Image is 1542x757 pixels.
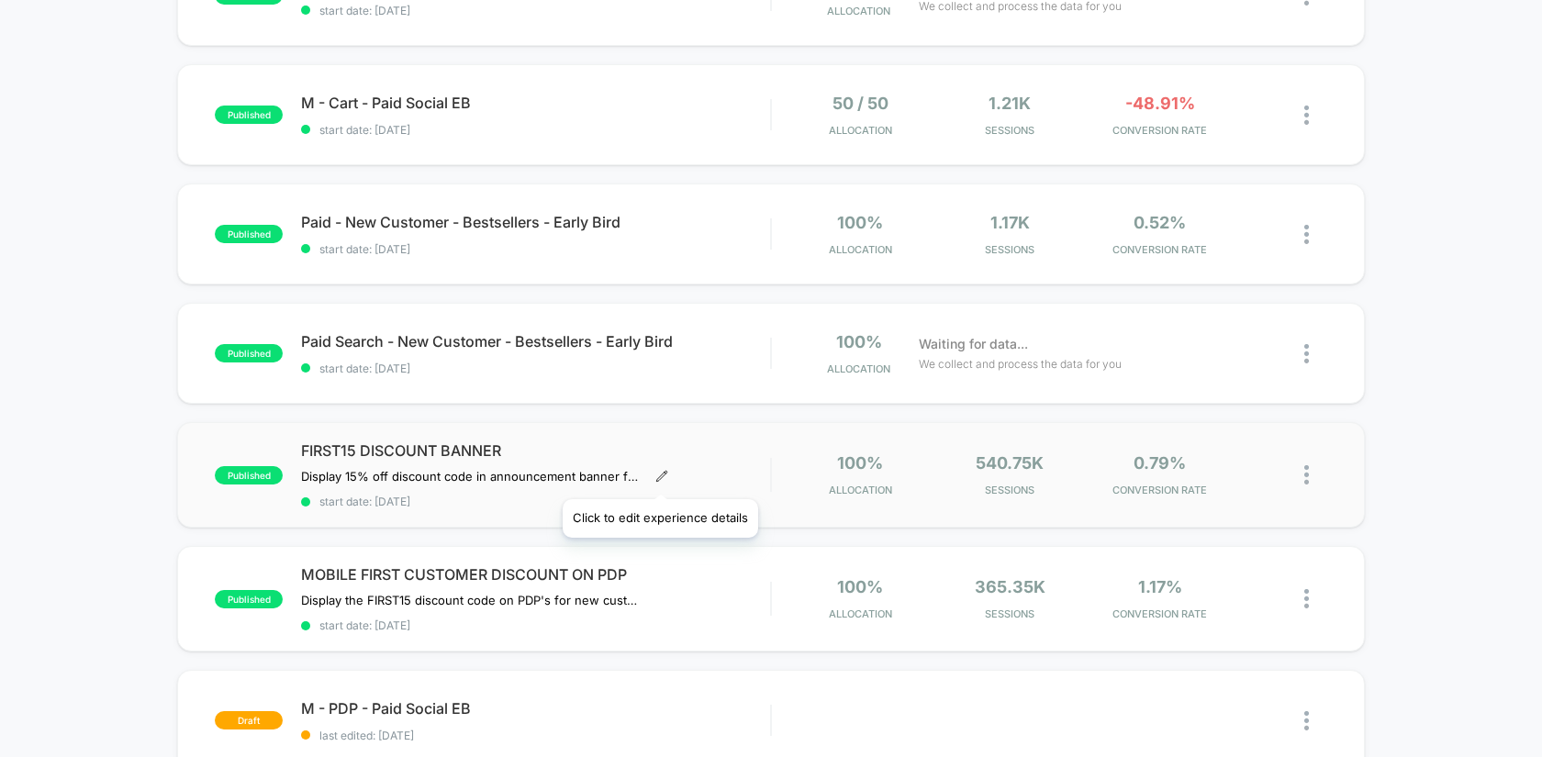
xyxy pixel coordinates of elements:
[837,577,883,596] span: 100%
[215,106,283,124] span: published
[940,124,1080,137] span: Sessions
[940,607,1080,620] span: Sessions
[301,213,770,231] span: Paid - New Customer - Bestsellers - Early Bird
[976,453,1044,473] span: 540.75k
[301,242,770,256] span: start date: [DATE]
[919,355,1122,373] span: We collect and process the data for you
[1304,344,1309,363] img: close
[832,94,888,113] span: 50 / 50
[215,225,283,243] span: published
[829,124,892,137] span: Allocation
[1089,484,1230,496] span: CONVERSION RATE
[1304,589,1309,608] img: close
[215,711,283,729] span: draft
[301,94,770,112] span: M - Cart - Paid Social EB
[1134,213,1186,232] span: 0.52%
[975,577,1045,596] span: 365.35k
[301,593,642,607] span: Display the FIRST15 discount code on PDP's for new customers
[1304,465,1309,484] img: close
[1089,124,1230,137] span: CONVERSION RATE
[301,699,770,718] span: M - PDP - Paid Social EB
[301,495,770,508] span: start date: [DATE]
[301,565,770,584] span: MOBILE FIRST CUSTOMER DISCOUNT ON PDP
[827,5,890,17] span: Allocation
[989,94,1031,113] span: 1.21k
[1304,711,1309,730] img: close
[990,213,1030,232] span: 1.17k
[827,362,890,375] span: Allocation
[940,484,1080,496] span: Sessions
[1304,106,1309,125] img: close
[940,243,1080,256] span: Sessions
[836,332,882,351] span: 100%
[301,362,770,375] span: start date: [DATE]
[919,334,1028,354] span: Waiting for data...
[1089,243,1230,256] span: CONVERSION RATE
[837,453,883,473] span: 100%
[301,4,770,17] span: start date: [DATE]
[829,243,892,256] span: Allocation
[829,484,892,496] span: Allocation
[215,466,283,484] span: published
[215,344,283,362] span: published
[301,441,770,460] span: FIRST15 DISCOUNT BANNER
[1134,453,1186,473] span: 0.79%
[1304,225,1309,244] img: close
[215,590,283,608] span: published
[1138,577,1182,596] span: 1.17%
[1125,94,1195,113] span: -48.91%
[301,332,770,351] span: Paid Search - New Customer - Bestsellers - Early Bird
[1089,607,1230,620] span: CONVERSION RATE
[301,469,642,484] span: Display 15% off discount code in announcement banner for all new customers
[301,729,770,742] span: last edited: [DATE]
[301,123,770,137] span: start date: [DATE]
[301,618,770,632] span: start date: [DATE]
[829,607,892,620] span: Allocation
[837,213,883,232] span: 100%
